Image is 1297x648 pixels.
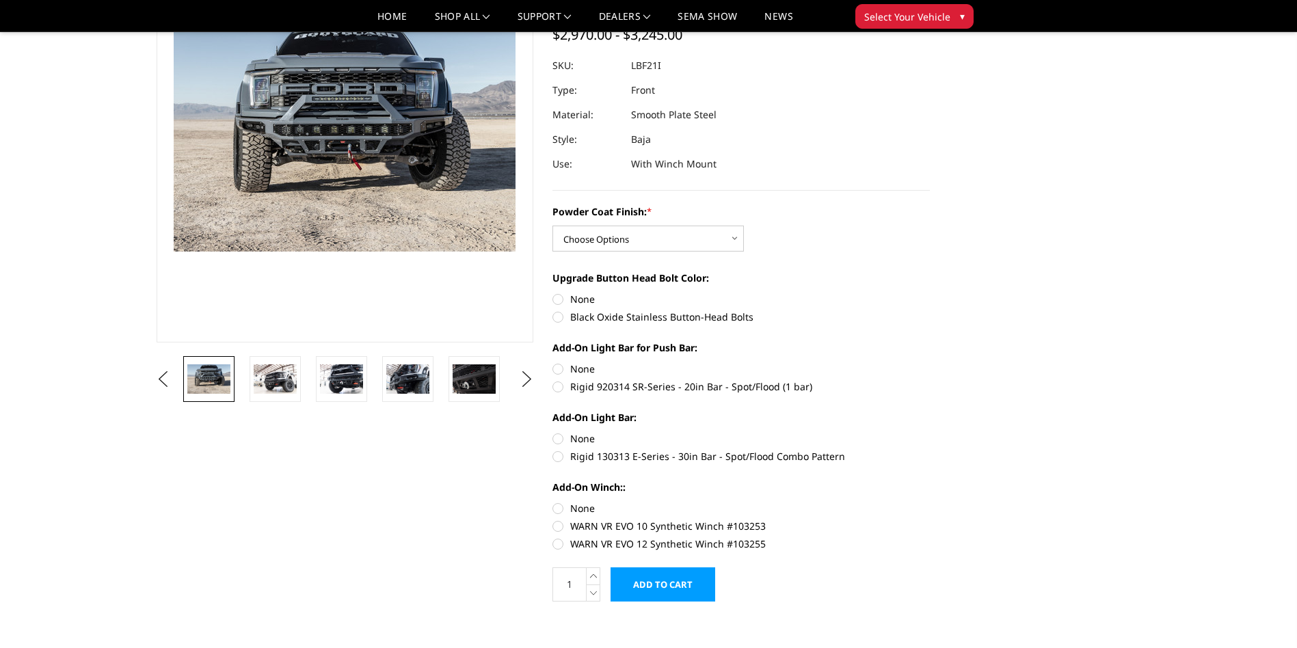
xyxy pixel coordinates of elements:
dt: Material: [552,103,621,127]
label: Add-On Light Bar for Push Bar: [552,340,930,355]
a: Home [377,12,407,31]
label: WARN VR EVO 10 Synthetic Winch #103253 [552,519,930,533]
button: Select Your Vehicle [855,4,974,29]
label: Black Oxide Stainless Button-Head Bolts [552,310,930,324]
img: 2021-2025 Ford Raptor - Freedom Series - Baja Front Bumper (winch mount) [320,364,363,393]
input: Add to Cart [611,567,715,602]
label: None [552,501,930,515]
button: Next [516,369,537,390]
label: Add-On Light Bar: [552,410,930,424]
img: 2021-2025 Ford Raptor - Freedom Series - Baja Front Bumper (winch mount) [386,364,429,393]
img: 2021-2025 Ford Raptor - Freedom Series - Baja Front Bumper (winch mount) [254,364,297,393]
a: News [764,12,792,31]
dd: Smooth Plate Steel [631,103,717,127]
a: shop all [435,12,490,31]
dd: Baja [631,127,651,152]
label: Rigid 130313 E-Series - 30in Bar - Spot/Flood Combo Pattern [552,449,930,463]
dd: With Winch Mount [631,152,717,176]
img: 2021-2025 Ford Raptor - Freedom Series - Baja Front Bumper (winch mount) [187,364,230,393]
dd: Front [631,78,655,103]
dt: SKU: [552,53,621,78]
a: Support [518,12,572,31]
label: WARN VR EVO 12 Synthetic Winch #103255 [552,537,930,551]
span: $2,970.00 - $3,245.00 [552,25,682,44]
label: Upgrade Button Head Bolt Color: [552,271,930,285]
label: Powder Coat Finish: [552,204,930,219]
dt: Use: [552,152,621,176]
button: Previous [153,369,174,390]
label: None [552,362,930,376]
a: Dealers [599,12,651,31]
label: None [552,431,930,446]
dt: Style: [552,127,621,152]
label: Add-On Winch:: [552,480,930,494]
a: SEMA Show [678,12,737,31]
label: Rigid 920314 SR-Series - 20in Bar - Spot/Flood (1 bar) [552,379,930,394]
dt: Type: [552,78,621,103]
span: Select Your Vehicle [864,10,950,24]
span: ▾ [960,9,965,23]
label: None [552,292,930,306]
dd: LBF21I [631,53,661,78]
img: 2021-2025 Ford Raptor - Freedom Series - Baja Front Bumper (winch mount) [453,364,496,393]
